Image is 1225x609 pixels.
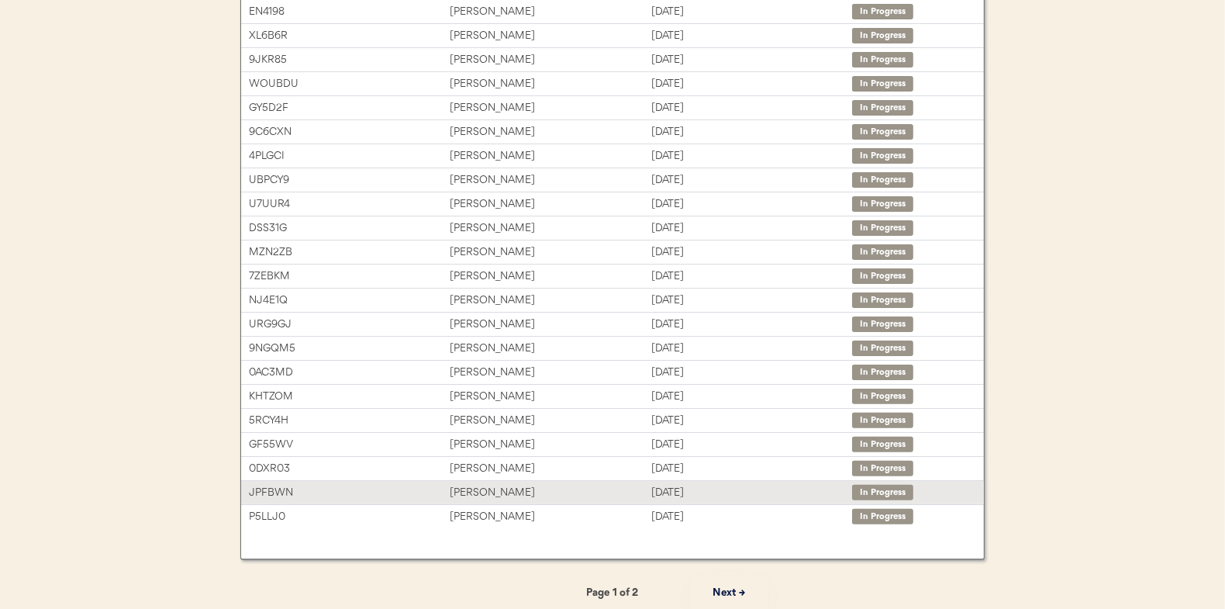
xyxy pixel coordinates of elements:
[450,123,650,141] div: [PERSON_NAME]
[651,171,852,189] div: [DATE]
[249,484,450,502] div: JPFBWN
[450,268,650,285] div: [PERSON_NAME]
[450,75,650,93] div: [PERSON_NAME]
[651,340,852,358] div: [DATE]
[249,147,450,165] div: 4PLGCI
[450,244,650,261] div: [PERSON_NAME]
[651,460,852,478] div: [DATE]
[450,460,650,478] div: [PERSON_NAME]
[651,147,852,165] div: [DATE]
[249,75,450,93] div: WOUBDU
[249,51,450,69] div: 9JKR85
[450,147,650,165] div: [PERSON_NAME]
[450,508,650,526] div: [PERSON_NAME]
[651,508,852,526] div: [DATE]
[249,3,450,21] div: EN4198
[249,388,450,406] div: KHTZOM
[651,51,852,69] div: [DATE]
[249,340,450,358] div: 9NGQM5
[651,292,852,310] div: [DATE]
[249,460,450,478] div: 0DXR03
[450,340,650,358] div: [PERSON_NAME]
[651,412,852,430] div: [DATE]
[450,388,650,406] div: [PERSON_NAME]
[651,484,852,502] div: [DATE]
[651,268,852,285] div: [DATE]
[450,51,650,69] div: [PERSON_NAME]
[651,220,852,237] div: [DATE]
[249,99,450,117] div: GY5D2F
[450,196,650,213] div: [PERSON_NAME]
[651,364,852,382] div: [DATE]
[249,244,450,261] div: MZN2ZB
[249,436,450,454] div: GF55WV
[450,364,650,382] div: [PERSON_NAME]
[535,584,690,602] div: Page 1 of 2
[249,412,450,430] div: 5RCY4H
[249,292,450,310] div: NJ4E1Q
[450,316,650,334] div: [PERSON_NAME]
[651,3,852,21] div: [DATE]
[450,220,650,237] div: [PERSON_NAME]
[249,27,450,45] div: XL6B6R
[249,268,450,285] div: 7ZEBKM
[249,171,450,189] div: UBPCY9
[450,412,650,430] div: [PERSON_NAME]
[450,3,650,21] div: [PERSON_NAME]
[651,75,852,93] div: [DATE]
[450,171,650,189] div: [PERSON_NAME]
[651,123,852,141] div: [DATE]
[651,244,852,261] div: [DATE]
[651,436,852,454] div: [DATE]
[651,99,852,117] div: [DATE]
[651,27,852,45] div: [DATE]
[249,123,450,141] div: 9C6CXN
[249,316,450,334] div: URG9GJ
[249,508,450,526] div: P5LLJ0
[651,388,852,406] div: [DATE]
[249,364,450,382] div: 0AC3MD
[651,196,852,213] div: [DATE]
[651,316,852,334] div: [DATE]
[450,484,650,502] div: [PERSON_NAME]
[450,99,650,117] div: [PERSON_NAME]
[249,220,450,237] div: DSS31G
[450,292,650,310] div: [PERSON_NAME]
[249,196,450,213] div: U7UUR4
[450,436,650,454] div: [PERSON_NAME]
[450,27,650,45] div: [PERSON_NAME]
